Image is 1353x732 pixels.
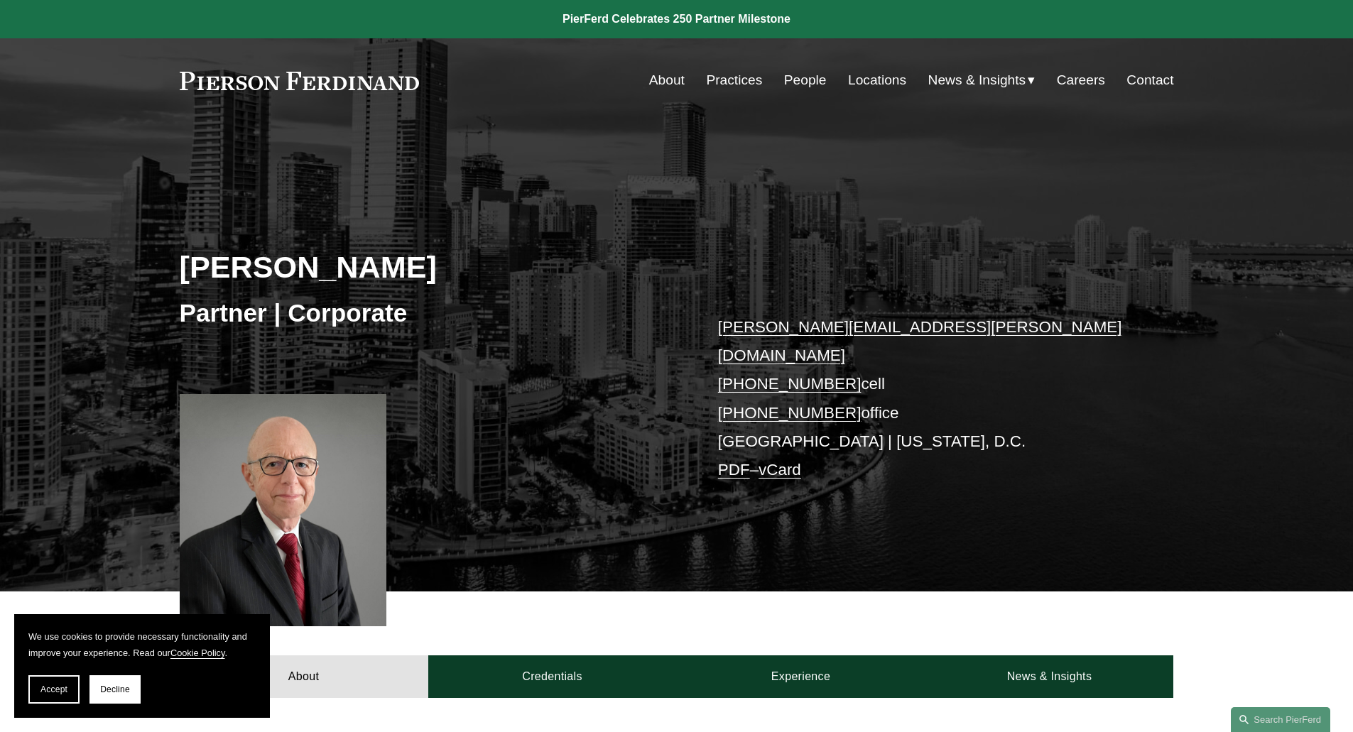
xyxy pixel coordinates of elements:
[428,655,677,698] a: Credentials
[100,684,130,694] span: Decline
[928,68,1026,93] span: News & Insights
[718,318,1122,364] a: [PERSON_NAME][EMAIL_ADDRESS][PERSON_NAME][DOMAIN_NAME]
[759,461,801,479] a: vCard
[1126,67,1173,94] a: Contact
[180,655,428,698] a: About
[784,67,827,94] a: People
[718,461,750,479] a: PDF
[28,675,80,704] button: Accept
[718,404,862,422] a: [PHONE_NUMBER]
[925,655,1173,698] a: News & Insights
[40,684,67,694] span: Accept
[170,648,225,658] a: Cookie Policy
[89,675,141,704] button: Decline
[928,67,1036,94] a: folder dropdown
[180,248,677,285] h2: [PERSON_NAME]
[848,67,906,94] a: Locations
[677,655,925,698] a: Experience
[28,628,256,661] p: We use cookies to provide necessary functionality and improve your experience. Read our .
[649,67,685,94] a: About
[718,313,1132,485] p: cell office [GEOGRAPHIC_DATA] | [US_STATE], D.C. –
[1057,67,1105,94] a: Careers
[1231,707,1330,732] a: Search this site
[14,614,270,718] section: Cookie banner
[706,67,762,94] a: Practices
[180,297,677,329] h3: Partner | Corporate
[718,375,862,393] a: [PHONE_NUMBER]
